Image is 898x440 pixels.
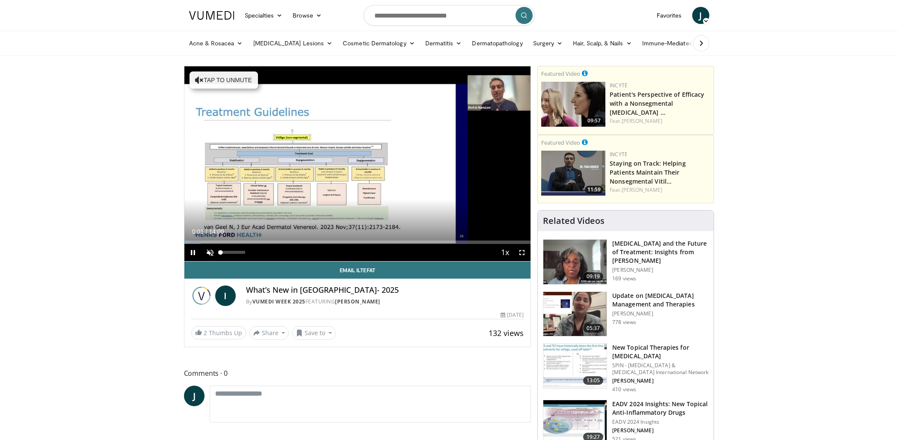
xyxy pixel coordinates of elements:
a: [PERSON_NAME] [622,117,662,125]
a: 09:19 [MEDICAL_DATA] and the Future of Treatment: Insights from [PERSON_NAME] [PERSON_NAME] 169 v... [543,239,708,285]
a: 09:57 [541,82,605,127]
a: Browse [287,7,327,24]
a: Incyte [610,151,628,158]
a: Immune-Mediated [637,35,706,52]
span: 132 views [489,328,524,338]
small: Featured Video [541,70,580,77]
a: Email Iltefat [184,262,531,279]
button: Playback Rate [496,244,513,261]
h3: [MEDICAL_DATA] and the Future of Treatment: Insights from [PERSON_NAME] [612,239,708,265]
h3: New Topical Therapies for [MEDICAL_DATA] [612,343,708,360]
button: Unmute [202,244,219,261]
div: Feat. [610,186,710,194]
input: Search topics, interventions [364,5,535,26]
small: Featured Video [541,139,580,146]
div: Feat. [610,117,710,125]
a: J [692,7,709,24]
a: Vumedi Week 2025 [252,298,305,305]
span: 09:57 [585,117,603,125]
p: SPIN - [MEDICAL_DATA] & [MEDICAL_DATA] International Network [612,362,708,376]
a: Incyte [610,82,628,89]
p: [PERSON_NAME] [612,427,708,434]
div: Volume Level [221,251,245,254]
span: 2 [204,329,207,337]
a: 05:37 Update on [MEDICAL_DATA] Management and Therapies [PERSON_NAME] 778 views [543,291,708,337]
img: 2c48d197-61e9-423b-8908-6c4d7e1deb64.png.150x105_q85_crop-smart_upscale.jpg [541,82,605,127]
a: Favorites [652,7,687,24]
h4: What’s New in [GEOGRAPHIC_DATA]- 2025 [246,285,524,295]
span: Comments 0 [184,368,531,379]
p: 169 views [612,275,636,282]
a: [PERSON_NAME] [622,186,662,193]
button: Tap to unmute [190,71,258,89]
span: 11:59 [585,186,603,193]
p: 410 views [612,386,636,393]
p: [PERSON_NAME] [612,310,708,317]
h3: EADV 2024 Insights: New Topical Anti-Inflammatory Drugs [612,400,708,417]
a: 2 Thumbs Up [191,326,246,339]
button: Save to [292,326,336,340]
img: VuMedi Logo [189,11,234,20]
img: 61cd5260-75df-4b1e-a633-c0cfc445a6c5.150x105_q85_crop-smart_upscale.jpg [543,240,607,284]
a: Patient's Perspective of Efficacy with a Nonsegmental [MEDICAL_DATA] … [610,90,704,116]
span: / [206,228,207,235]
a: Specialties [240,7,288,24]
h3: Update on [MEDICAL_DATA] Management and Therapies [612,291,708,309]
div: Progress Bar [184,241,531,244]
p: 778 views [612,319,636,326]
button: Pause [184,244,202,261]
span: 0:01 [192,228,204,235]
h4: Related Videos [543,216,605,226]
button: Share [249,326,289,340]
a: [MEDICAL_DATA] Lesions [248,35,338,52]
a: Cosmetic Dermatology [338,35,420,52]
video-js: Video Player [184,66,531,262]
a: Dermatitis [420,35,467,52]
img: e2ded4d6-ff09-40cc-9b94-034895d1a473.150x105_q85_crop-smart_upscale.jpg [543,292,607,336]
p: EADV 2024 Insights [612,419,708,425]
span: 05:37 [583,324,604,333]
div: By FEATURING [246,298,524,306]
a: Hair, Scalp, & Nails [568,35,637,52]
a: Staying on Track: Helping Patients Maintain Their Nonsegmental Vitil… [610,159,686,185]
p: [PERSON_NAME] [612,378,708,384]
a: Dermatopathology [467,35,528,52]
a: Acne & Rosacea [184,35,248,52]
button: Fullscreen [513,244,531,261]
a: 13:05 New Topical Therapies for [MEDICAL_DATA] SPIN - [MEDICAL_DATA] & [MEDICAL_DATA] Internation... [543,343,708,393]
img: aec7c383-24cb-4ba1-9b1c-41c76ba1e866.150x105_q85_crop-smart_upscale.jpg [543,344,607,388]
div: [DATE] [501,311,524,319]
a: Surgery [528,35,568,52]
img: Vumedi Week 2025 [191,285,212,306]
img: fe0751a3-754b-4fa7-bfe3-852521745b57.png.150x105_q85_crop-smart_upscale.jpg [541,151,605,196]
a: I [215,285,236,306]
a: 11:59 [541,151,605,196]
a: [PERSON_NAME] [335,298,380,305]
span: 13:05 [583,376,604,385]
span: 14:00 [209,228,224,235]
p: [PERSON_NAME] [612,267,708,274]
a: J [184,386,204,406]
span: 09:19 [583,272,604,281]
